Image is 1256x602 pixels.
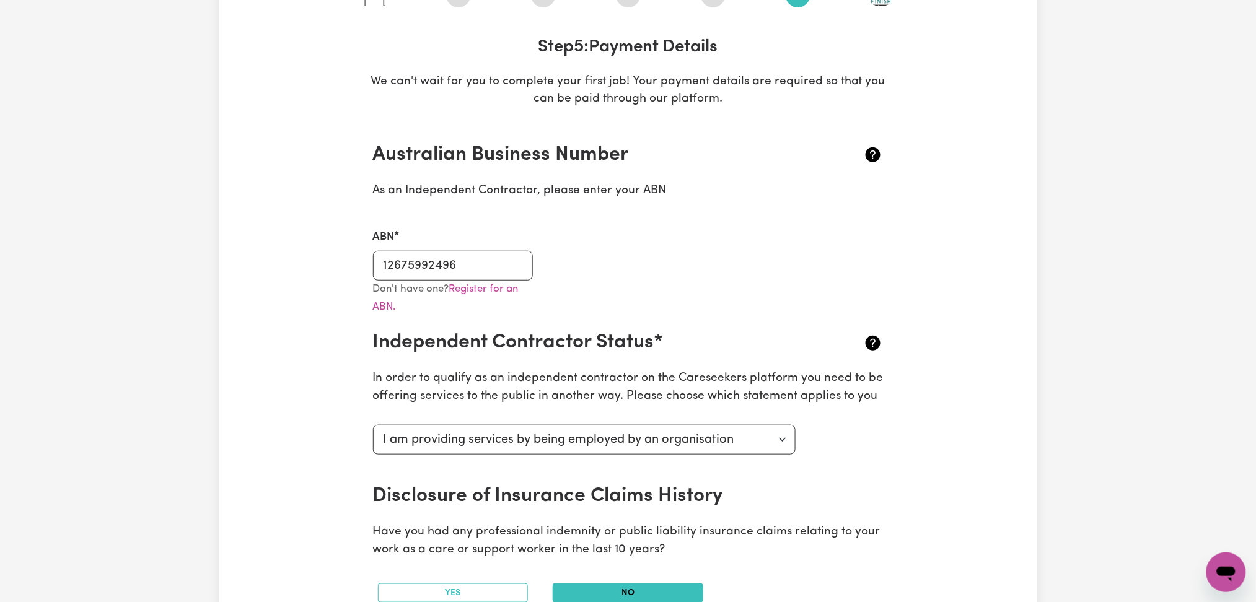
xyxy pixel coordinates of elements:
[373,229,395,245] label: ABN
[373,370,884,406] p: In order to qualify as an independent contractor on the Careseekers platform you need to be offer...
[1206,552,1246,592] iframe: Button to launch messaging window
[373,523,884,559] p: Have you had any professional indemnity or public liability insurance claims relating to your wor...
[373,484,799,508] h2: Disclosure of Insurance Claims History
[373,251,534,281] input: e.g. 51 824 753 556
[363,37,894,58] h3: Step 5 : Payment Details
[373,182,884,200] p: As an Independent Contractor, please enter your ABN
[373,284,519,312] small: Don't have one?
[373,284,519,312] a: Register for an ABN.
[373,143,799,167] h2: Australian Business Number
[363,73,894,109] p: We can't wait for you to complete your first job! Your payment details are required so that you c...
[373,331,799,354] h2: Independent Contractor Status*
